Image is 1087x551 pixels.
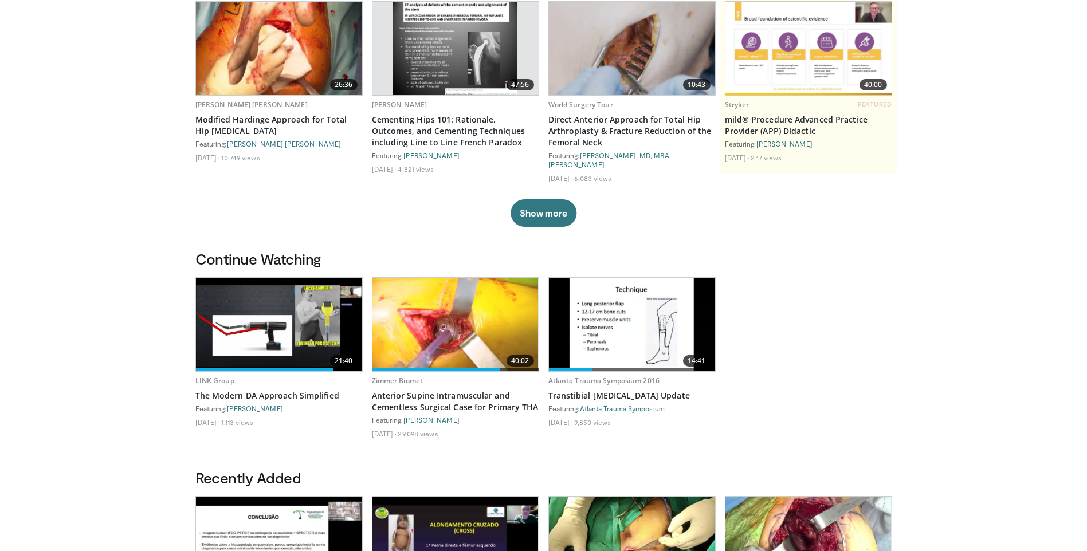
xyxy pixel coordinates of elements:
a: 10:43 [549,2,715,95]
a: [PERSON_NAME] [403,151,460,159]
div: Featuring: , [548,151,716,169]
li: [DATE] [548,174,573,183]
h3: Continue Watching [195,250,892,268]
a: [PERSON_NAME] [PERSON_NAME] [227,140,342,148]
a: Atlanta Trauma Symposium 2016 [548,376,660,385]
a: 40:02 [372,278,539,371]
a: [PERSON_NAME] [548,160,605,168]
li: [DATE] [372,429,397,438]
span: 40:00 [860,79,887,90]
img: bKdxKv0jK92UJBOH4xMDoxOjRuMTvBNj.620x360_q85_upscale.jpg [549,278,715,371]
a: [PERSON_NAME] [756,140,813,148]
div: Featuring: [195,404,363,413]
a: Cementing Hips 101: Rationale, Outcomes, and Cementing Techniques including Line to Line French P... [372,114,539,148]
a: [PERSON_NAME] [PERSON_NAME] [195,100,308,109]
a: Modified Hardinge Approach for Total Hip [MEDICAL_DATA] [195,114,363,137]
a: Direct Anterior Approach for Total Hip Arthroplasty & Fracture Reduction of the Femoral Neck [548,114,716,148]
span: 47:56 [507,79,534,90]
a: mild® Procedure Advanced Practice Provider (APP) Didactic [725,114,892,137]
a: Zimmer Biomet [372,376,423,385]
a: Atlanta Trauma Symposium [580,404,665,412]
a: [PERSON_NAME], MD, MBA [580,151,669,159]
a: Transtibial [MEDICAL_DATA] Update [548,390,716,402]
a: 14:41 [549,278,715,371]
div: Featuring: [725,139,892,148]
li: 4,821 views [398,164,434,174]
div: Featuring: [548,404,716,413]
a: Stryker [725,100,749,109]
li: 29,098 views [398,429,438,438]
a: LINK Group [195,376,234,385]
li: [DATE] [195,153,220,162]
span: 40:02 [507,355,534,367]
a: The Modern DA Approach Simplified [195,390,363,402]
div: Featuring: [372,151,539,160]
a: 47:56 [372,2,539,95]
li: 10,749 views [221,153,260,162]
span: FEATURED [858,100,892,108]
img: 4f822da0-6aaa-4e81-8821-7a3c5bb607c6.620x360_q85_upscale.jpg [725,2,892,95]
img: b58c57b4-9187-4c70-8783-e4f7a92b96ca.620x360_q85_upscale.jpg [393,2,518,95]
span: 14:41 [683,355,711,367]
a: World Surgery Tour [548,100,613,109]
li: 6,083 views [574,174,611,183]
a: 26:36 [196,2,362,95]
a: 21:40 [196,278,362,371]
img: e4f4e4a0-26bd-4e35-9fbb-bdfac94fc0d8.620x360_q85_upscale.jpg [196,2,362,95]
a: 40:00 [725,2,892,95]
li: 9,850 views [574,418,611,427]
img: 296e0485-db60-41ed-8a3f-64c21c84e20b.620x360_q85_upscale.jpg [196,278,362,371]
div: Featuring: [195,139,363,148]
img: 1b49c4dc-6725-42ca-b2d9-db8c5331b74b.620x360_q85_upscale.jpg [549,2,715,95]
span: 10:43 [683,79,711,90]
h3: Recently Added [195,469,892,487]
a: [PERSON_NAME] [403,416,460,424]
li: [DATE] [548,418,573,427]
a: [PERSON_NAME] [227,404,283,412]
span: 26:36 [330,79,358,90]
li: [DATE] [372,164,397,174]
button: Show more [511,199,576,227]
div: Featuring: [372,415,539,424]
a: [PERSON_NAME] [372,100,427,109]
li: [DATE] [725,153,749,162]
li: 247 views [751,153,782,162]
li: 1,113 views [221,418,253,427]
span: 21:40 [330,355,358,367]
img: 2641ddac-00f1-4218-a4d2-aafa25214486.620x360_q85_upscale.jpg [372,278,539,371]
li: [DATE] [195,418,220,427]
a: Anterior Supine Intramuscular and Cementless Surgical Case for Primary THA [372,390,539,413]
